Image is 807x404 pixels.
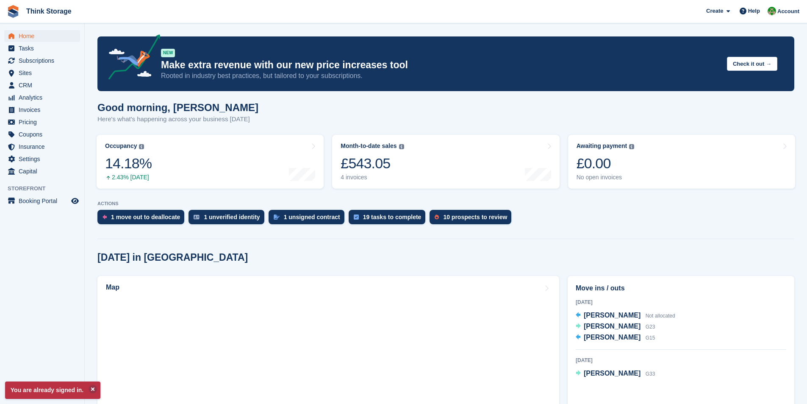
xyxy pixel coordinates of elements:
[19,92,69,103] span: Analytics
[4,116,80,128] a: menu
[349,210,430,228] a: 19 tasks to complete
[19,55,69,67] span: Subscriptions
[19,128,69,140] span: Coupons
[19,153,69,165] span: Settings
[646,313,675,319] span: Not allocated
[443,214,507,220] div: 10 prospects to review
[4,165,80,177] a: menu
[23,4,75,18] a: Think Storage
[4,67,80,79] a: menu
[584,370,641,377] span: [PERSON_NAME]
[629,144,634,149] img: icon-info-grey-7440780725fd019a000dd9b08b2336e03edf1995a4989e88bcd33f0948082b44.svg
[576,321,655,332] a: [PERSON_NAME] G23
[576,298,786,306] div: [DATE]
[4,79,80,91] a: menu
[435,215,439,220] img: prospect-51fa495bee0391a8d652442698ab0144808aea92771e9ea1ae160a38d050c398.svg
[584,312,641,319] span: [PERSON_NAME]
[139,144,144,149] img: icon-info-grey-7440780725fd019a000dd9b08b2336e03edf1995a4989e88bcd33f0948082b44.svg
[4,92,80,103] a: menu
[4,42,80,54] a: menu
[341,142,397,150] div: Month-to-date sales
[189,210,268,228] a: 1 unverified identity
[19,165,69,177] span: Capital
[204,214,260,220] div: 1 unverified identity
[194,215,200,220] img: verify_identity-adf6edd0f0f0b5bbfe63781bf79b02c33cf7c696d77639b501bdc392416b5a36.svg
[274,215,280,220] img: contract_signature_icon-13c848040528278c33f63329250d36e43548de30e8caae1d1a13099fd9432cc5.svg
[768,7,776,15] img: Sarah Mackie
[4,195,80,207] a: menu
[4,30,80,42] a: menu
[269,210,349,228] a: 1 unsigned contract
[363,214,422,220] div: 19 tasks to complete
[161,71,720,81] p: Rooted in industry best practices, but tailored to your subscriptions.
[576,283,786,293] h2: Move ins / outs
[97,201,794,206] p: ACTIONS
[584,323,641,330] span: [PERSON_NAME]
[748,7,760,15] span: Help
[4,104,80,116] a: menu
[576,310,675,321] a: [PERSON_NAME] Not allocated
[103,215,107,220] img: move_outs_to_deallocate_icon-f764333ba52eb49d3ac5e1228854f67142a1ed5810a6f6cc68b1a99e826820c5.svg
[105,142,137,150] div: Occupancy
[97,102,258,113] h1: Good morning, [PERSON_NAME]
[5,382,100,399] p: You are already signed in.
[727,57,777,71] button: Check it out →
[161,59,720,71] p: Make extra revenue with our new price increases tool
[4,141,80,153] a: menu
[19,195,69,207] span: Booking Portal
[777,7,799,16] span: Account
[101,34,161,83] img: price-adjustments-announcement-icon-8257ccfd72463d97f412b2fc003d46551f7dbcb40ab6d574587a9cd5c0d94...
[341,174,404,181] div: 4 invoices
[646,371,655,377] span: G33
[19,116,69,128] span: Pricing
[646,324,655,330] span: G23
[341,155,404,172] div: £543.05
[19,141,69,153] span: Insurance
[19,67,69,79] span: Sites
[97,135,324,189] a: Occupancy 14.18% 2.43% [DATE]
[97,252,248,263] h2: [DATE] in [GEOGRAPHIC_DATA]
[577,142,627,150] div: Awaiting payment
[430,210,516,228] a: 10 prospects to review
[106,284,119,291] h2: Map
[4,128,80,140] a: menu
[577,155,635,172] div: £0.00
[576,332,655,343] a: [PERSON_NAME] G15
[284,214,340,220] div: 1 unsigned contract
[646,335,655,341] span: G15
[19,79,69,91] span: CRM
[332,135,559,189] a: Month-to-date sales £543.05 4 invoices
[7,5,19,18] img: stora-icon-8386f47178a22dfd0bd8f6a31ec36ba5ce8667c1dd55bd0f319d3a0aa187defe.svg
[576,357,786,364] div: [DATE]
[19,30,69,42] span: Home
[576,368,655,379] a: [PERSON_NAME] G33
[161,49,175,57] div: NEW
[4,55,80,67] a: menu
[706,7,723,15] span: Create
[584,334,641,341] span: [PERSON_NAME]
[8,184,84,193] span: Storefront
[70,196,80,206] a: Preview store
[568,135,795,189] a: Awaiting payment £0.00 No open invoices
[105,174,152,181] div: 2.43% [DATE]
[19,42,69,54] span: Tasks
[111,214,180,220] div: 1 move out to deallocate
[97,210,189,228] a: 1 move out to deallocate
[105,155,152,172] div: 14.18%
[399,144,404,149] img: icon-info-grey-7440780725fd019a000dd9b08b2336e03edf1995a4989e88bcd33f0948082b44.svg
[577,174,635,181] div: No open invoices
[4,153,80,165] a: menu
[97,114,258,124] p: Here's what's happening across your business [DATE]
[19,104,69,116] span: Invoices
[354,215,359,220] img: task-75834270c22a3079a89374b754ae025e5fb1db73e45f91037f5363f120a921f8.svg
